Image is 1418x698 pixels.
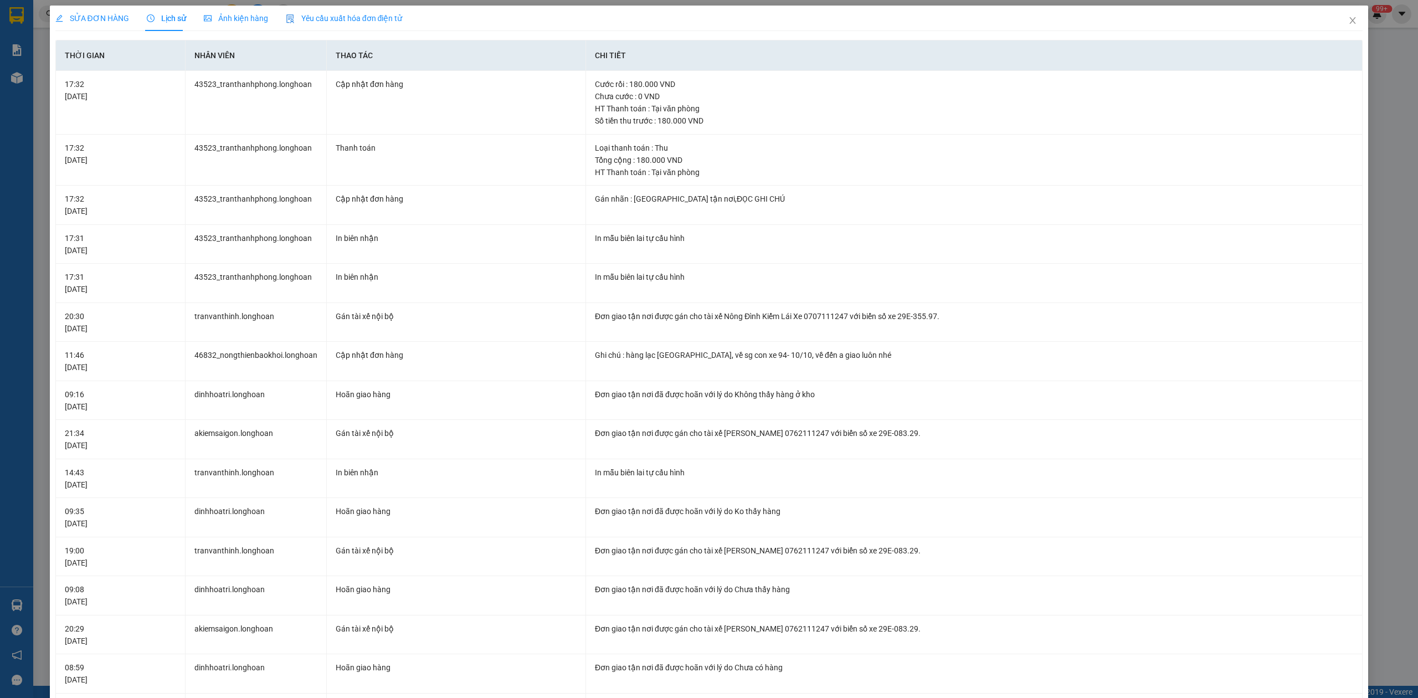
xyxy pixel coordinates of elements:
[595,545,1353,557] div: Đơn giao tận nơi được gán cho tài xế [PERSON_NAME] 0762111247 với biển số xe 29E-083.29.
[336,427,577,439] div: Gán tài xế nội bộ
[595,271,1353,283] div: In mẫu biên lai tự cấu hình
[65,545,176,569] div: 19:00 [DATE]
[186,420,327,459] td: akiemsaigon.longhoan
[336,466,577,479] div: In biên nhận
[147,14,186,23] span: Lịch sử
[595,388,1353,401] div: Đơn giao tận nơi đã được hoãn với lý do Không thấy hàng ở kho
[186,264,327,303] td: 43523_tranthanhphong.longhoan
[55,14,63,22] span: edit
[186,225,327,264] td: 43523_tranthanhphong.longhoan
[65,505,176,530] div: 09:35 [DATE]
[595,310,1353,322] div: Đơn giao tận nơi được gán cho tài xế Nông Đình Kiểm Lái Xe 0707111247 với biển số xe 29E-355.97.
[336,545,577,557] div: Gán tài xế nội bộ
[336,193,577,205] div: Cập nhật đơn hàng
[336,78,577,90] div: Cập nhật đơn hàng
[65,271,176,295] div: 17:31 [DATE]
[55,14,129,23] span: SỬA ĐƠN HÀNG
[336,232,577,244] div: In biên nhận
[186,537,327,577] td: tranvanthinh.longhoan
[65,427,176,451] div: 21:34 [DATE]
[595,102,1353,115] div: HT Thanh toán : Tại văn phòng
[595,193,1353,205] div: Gán nhãn : [GEOGRAPHIC_DATA] tận nơi,ĐỌC GHI CHÚ
[336,349,577,361] div: Cập nhật đơn hàng
[65,310,176,335] div: 20:30 [DATE]
[595,90,1353,102] div: Chưa cước : 0 VND
[1348,16,1357,25] span: close
[286,14,403,23] span: Yêu cầu xuất hóa đơn điện tử
[186,71,327,135] td: 43523_tranthanhphong.longhoan
[186,615,327,655] td: akiemsaigon.longhoan
[65,583,176,608] div: 09:08 [DATE]
[56,40,186,71] th: Thời gian
[186,381,327,420] td: dinhhoatri.longhoan
[595,623,1353,635] div: Đơn giao tận nơi được gán cho tài xế [PERSON_NAME] 0762111247 với biển số xe 29E-083.29.
[595,115,1353,127] div: Số tiền thu trước : 180.000 VND
[336,310,577,322] div: Gán tài xế nội bộ
[336,623,577,635] div: Gán tài xế nội bộ
[186,654,327,694] td: dinhhoatri.longhoan
[595,142,1353,154] div: Loại thanh toán : Thu
[595,78,1353,90] div: Cước rồi : 180.000 VND
[65,623,176,647] div: 20:29 [DATE]
[595,583,1353,596] div: Đơn giao tận nơi đã được hoãn với lý do Chưa thấy hàng
[186,498,327,537] td: dinhhoatri.longhoan
[65,661,176,686] div: 08:59 [DATE]
[204,14,268,23] span: Ảnh kiện hàng
[186,186,327,225] td: 43523_tranthanhphong.longhoan
[595,154,1353,166] div: Tổng cộng : 180.000 VND
[1337,6,1368,37] button: Close
[65,388,176,413] div: 09:16 [DATE]
[186,576,327,615] td: dinhhoatri.longhoan
[327,40,586,71] th: Thao tác
[595,232,1353,244] div: In mẫu biên lai tự cấu hình
[595,661,1353,674] div: Đơn giao tận nơi đã được hoãn với lý do Chưa có hàng
[65,78,176,102] div: 17:32 [DATE]
[595,466,1353,479] div: In mẫu biên lai tự cấu hình
[586,40,1363,71] th: Chi tiết
[65,349,176,373] div: 11:46 [DATE]
[186,135,327,186] td: 43523_tranthanhphong.longhoan
[595,166,1353,178] div: HT Thanh toán : Tại văn phòng
[147,14,155,22] span: clock-circle
[286,14,295,23] img: icon
[336,142,577,154] div: Thanh toán
[336,388,577,401] div: Hoãn giao hàng
[336,505,577,517] div: Hoãn giao hàng
[65,142,176,166] div: 17:32 [DATE]
[204,14,212,22] span: picture
[595,349,1353,361] div: Ghi chú : hàng lạc [GEOGRAPHIC_DATA], về sg con xe 94- 10/10, về đến a giao luôn nhé
[595,505,1353,517] div: Đơn giao tận nơi đã được hoãn với lý do Ko thấy hàng
[186,342,327,381] td: 46832_nongthienbaokhoi.longhoan
[65,232,176,256] div: 17:31 [DATE]
[595,427,1353,439] div: Đơn giao tận nơi được gán cho tài xế [PERSON_NAME] 0762111247 với biển số xe 29E-083.29.
[65,193,176,217] div: 17:32 [DATE]
[336,271,577,283] div: In biên nhận
[186,40,327,71] th: Nhân viên
[186,459,327,499] td: tranvanthinh.longhoan
[336,583,577,596] div: Hoãn giao hàng
[186,303,327,342] td: tranvanthinh.longhoan
[336,661,577,674] div: Hoãn giao hàng
[65,466,176,491] div: 14:43 [DATE]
